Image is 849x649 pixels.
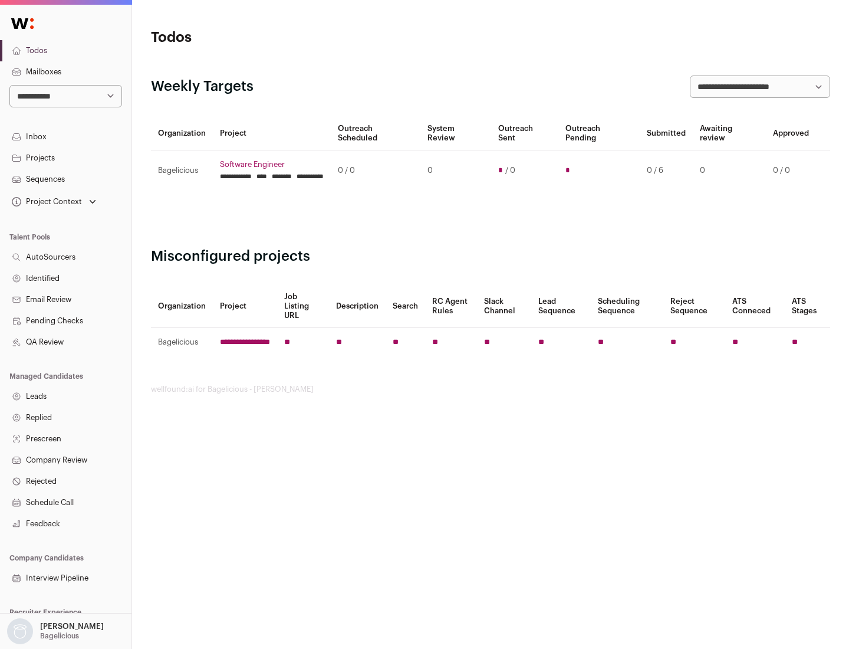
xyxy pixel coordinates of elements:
[505,166,515,175] span: / 0
[151,150,213,191] td: Bagelicious
[329,285,386,328] th: Description
[491,117,559,150] th: Outreach Sent
[5,12,40,35] img: Wellfound
[277,285,329,328] th: Job Listing URL
[151,77,254,96] h2: Weekly Targets
[693,150,766,191] td: 0
[531,285,591,328] th: Lead Sequence
[785,285,830,328] th: ATS Stages
[640,150,693,191] td: 0 / 6
[40,631,79,641] p: Bagelicious
[766,117,816,150] th: Approved
[477,285,531,328] th: Slack Channel
[151,28,377,47] h1: Todos
[151,385,830,394] footer: wellfound:ai for Bagelicious - [PERSON_NAME]
[663,285,726,328] th: Reject Sequence
[425,285,476,328] th: RC Agent Rules
[5,618,106,644] button: Open dropdown
[151,117,213,150] th: Organization
[151,328,213,357] td: Bagelicious
[693,117,766,150] th: Awaiting review
[220,160,324,169] a: Software Engineer
[591,285,663,328] th: Scheduling Sequence
[9,197,82,206] div: Project Context
[725,285,784,328] th: ATS Conneced
[213,285,277,328] th: Project
[420,150,491,191] td: 0
[40,622,104,631] p: [PERSON_NAME]
[640,117,693,150] th: Submitted
[151,285,213,328] th: Organization
[151,247,830,266] h2: Misconfigured projects
[331,117,420,150] th: Outreach Scheduled
[9,194,98,210] button: Open dropdown
[420,117,491,150] th: System Review
[766,150,816,191] td: 0 / 0
[7,618,33,644] img: nopic.png
[331,150,420,191] td: 0 / 0
[386,285,425,328] th: Search
[558,117,639,150] th: Outreach Pending
[213,117,331,150] th: Project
